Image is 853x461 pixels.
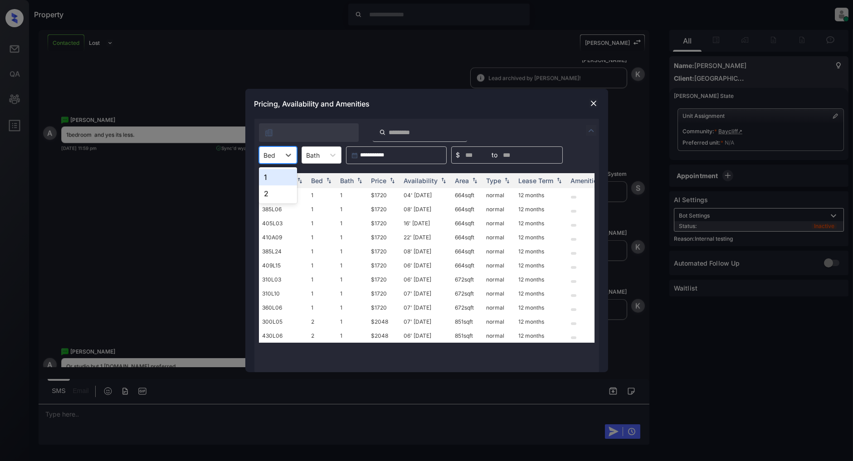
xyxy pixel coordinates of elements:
td: 07' [DATE] [400,286,452,301]
td: 06' [DATE] [400,329,452,343]
td: 1 [308,301,337,315]
td: 664 sqft [452,258,483,272]
td: 672 sqft [452,286,483,301]
div: Area [455,177,469,184]
td: 2 [308,315,337,329]
img: sorting [555,178,564,184]
td: 1 [308,188,337,202]
td: 1 [337,202,368,216]
td: 07' [DATE] [400,315,452,329]
td: 1 [337,258,368,272]
td: 664 sqft [452,202,483,216]
td: $1720 [368,230,400,244]
td: 1 [337,188,368,202]
td: 310L10 [259,286,308,301]
img: icon-zuma [379,128,386,136]
td: 04' [DATE] [400,188,452,202]
td: 1 [308,272,337,286]
td: 664 sqft [452,188,483,202]
img: sorting [295,178,304,184]
td: 1 [337,286,368,301]
td: $1720 [368,202,400,216]
td: 664 sqft [452,216,483,230]
td: 12 months [515,230,567,244]
td: 1 [308,286,337,301]
img: sorting [388,178,397,184]
td: 664 sqft [452,244,483,258]
td: 06' [DATE] [400,272,452,286]
div: Bath [341,177,354,184]
td: $1720 [368,301,400,315]
td: 1 [337,244,368,258]
img: icon-zuma [586,125,597,136]
div: 2 [259,185,297,202]
td: normal [483,230,515,244]
span: $ [456,150,460,160]
td: 1 [308,244,337,258]
td: normal [483,329,515,343]
img: sorting [324,178,333,184]
div: Bed [312,177,323,184]
td: 1 [308,202,337,216]
td: 12 months [515,272,567,286]
div: 1 [259,169,297,185]
img: sorting [502,178,512,184]
td: 06' [DATE] [400,258,452,272]
td: 1 [337,301,368,315]
td: 07' [DATE] [400,301,452,315]
div: Lease Term [519,177,554,184]
td: 672 sqft [452,301,483,315]
td: 1 [308,230,337,244]
td: 360L06 [259,301,308,315]
td: 12 months [515,258,567,272]
td: 405L03 [259,216,308,230]
span: to [492,150,498,160]
td: 430L06 [259,329,308,343]
td: 12 months [515,301,567,315]
td: 12 months [515,329,567,343]
td: 08' [DATE] [400,202,452,216]
td: 12 months [515,202,567,216]
td: 1 [337,230,368,244]
td: 1 [308,216,337,230]
img: icon-zuma [264,128,273,137]
td: $1720 [368,258,400,272]
img: sorting [355,178,364,184]
td: 12 months [515,286,567,301]
img: sorting [470,178,479,184]
td: 22' [DATE] [400,230,452,244]
td: 1 [337,272,368,286]
td: 310L03 [259,272,308,286]
td: 16' [DATE] [400,216,452,230]
td: $1720 [368,216,400,230]
td: 664 sqft [452,230,483,244]
td: $1720 [368,272,400,286]
td: normal [483,272,515,286]
td: 12 months [515,244,567,258]
div: Availability [404,177,438,184]
td: normal [483,188,515,202]
td: 12 months [515,216,567,230]
td: normal [483,301,515,315]
td: $1720 [368,286,400,301]
td: 1 [337,216,368,230]
div: Amenities [571,177,601,184]
td: 385L06 [259,202,308,216]
td: normal [483,244,515,258]
td: 1 [337,315,368,329]
td: 409L15 [259,258,308,272]
td: $2048 [368,329,400,343]
td: 851 sqft [452,315,483,329]
td: $1720 [368,244,400,258]
td: normal [483,202,515,216]
td: 851 sqft [452,329,483,343]
img: sorting [439,178,448,184]
td: normal [483,216,515,230]
td: $1720 [368,188,400,202]
td: 300L05 [259,315,308,329]
div: Type [487,177,502,184]
td: 410A09 [259,230,308,244]
td: normal [483,258,515,272]
div: Pricing, Availability and Amenities [245,89,608,119]
td: 1 [308,258,337,272]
